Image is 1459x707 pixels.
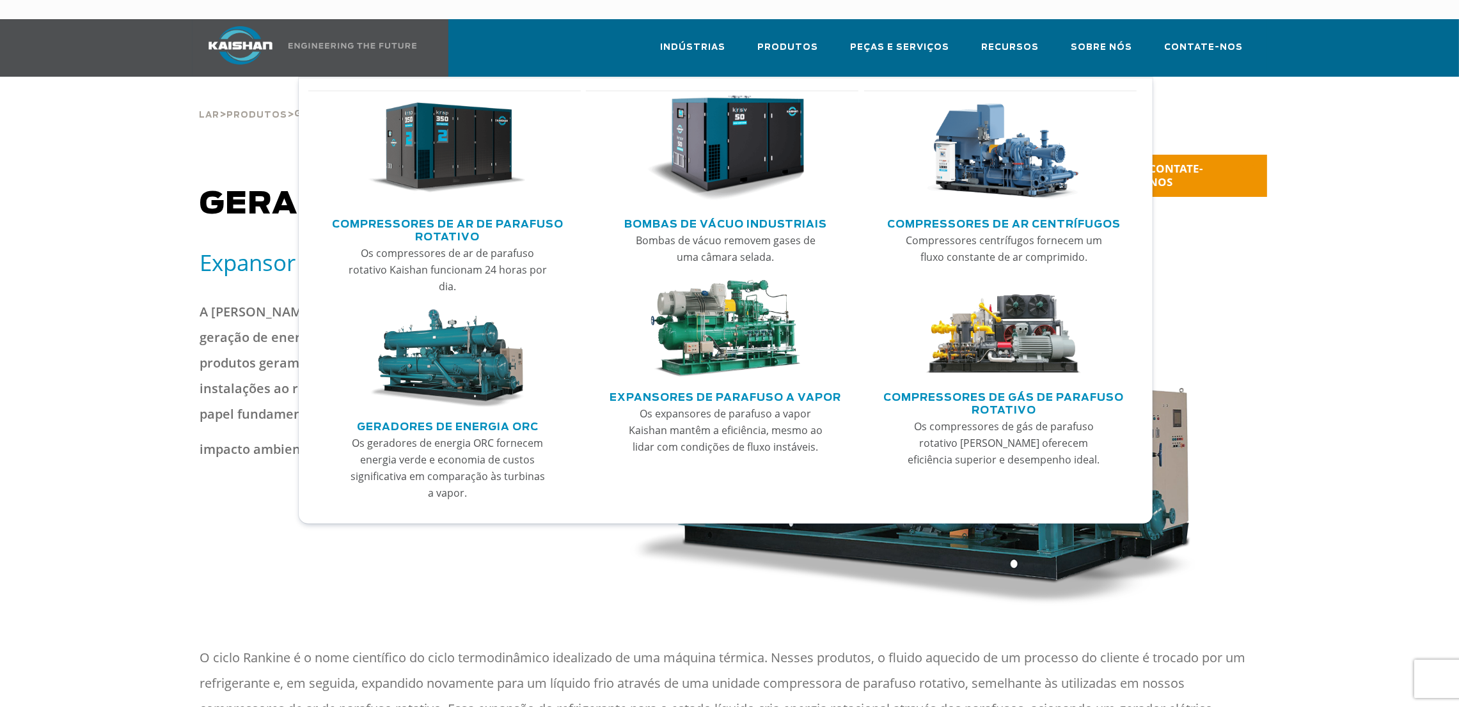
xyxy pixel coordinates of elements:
[227,109,288,120] a: Produtos
[982,43,1039,52] font: Recursos
[200,189,422,220] font: Geradores
[871,386,1137,418] a: Compressores de gás de parafuso rotativo
[629,407,823,454] font: Os expansores de parafuso a vapor Kaishan mantêm a eficiência, mesmo ao lidar com condições de fl...
[883,392,1124,416] font: Compressores de gás de parafuso rotativo
[887,219,1121,229] font: Compressores de ar centrífugos
[925,95,1082,201] img: Compressores de ar centrífugos thumb
[357,416,539,435] a: Geradores de energia ORC
[624,213,827,232] a: Bombas de vácuo industriais
[758,43,819,52] font: Produtos
[624,219,827,229] font: Bombas de vácuo industriais
[315,213,581,245] a: Compressores de ar de parafuso rotativo
[887,213,1121,232] a: Compressores de ar centrífugos
[357,422,539,432] font: Geradores de energia ORC
[368,309,526,408] img: thumb-ORC-Geradores-de-Energia
[193,26,288,65] img: logotipo kaishan
[1149,161,1203,189] font: CONTATE-NOS
[200,303,571,423] font: A [PERSON_NAME] é líder na fabricação de sistemas de geração de energia de ciclo orgânico Rankine...
[288,43,416,49] img: Projetando o futuro
[288,109,295,120] font: >
[200,109,220,120] a: Lar
[1071,43,1133,52] font: Sobre nós
[758,31,819,74] a: Produtos
[851,31,950,74] a: Peças e Serviços
[200,111,220,120] font: Lar
[661,31,726,74] a: Indústrias
[610,386,841,405] a: Expansores de parafuso a vapor
[1165,31,1243,74] a: Contate-nos
[368,95,526,201] img: Compressores de ar de parafuso rotativo
[349,246,547,293] font: Os compressores de ar de parafuso rotativo Kaishan funcionam 24 horas por dia.
[1071,31,1133,74] a: Sobre nós
[636,233,816,264] font: Bombas de vácuo removem gases de uma câmara selada.
[908,419,1100,467] font: Os compressores de gás de parafuso rotativo [PERSON_NAME] oferecem eficiência superior e desempen...
[351,436,545,500] font: Os geradores de energia ORC fornecem energia verde e economia de custos significativa em comparaç...
[193,19,419,77] a: Kaishan EUA
[851,43,950,52] font: Peças e Serviços
[661,43,726,52] font: Indústrias
[1165,43,1243,52] font: Contate-nos
[332,219,564,242] font: Compressores de ar de parafuso rotativo
[647,280,804,378] img: Expansores de parafuso de vapor
[295,110,450,118] font: Geradores de energia ORC
[610,392,841,403] font: Expansores de parafuso a vapor
[227,111,288,120] font: Produtos
[200,405,549,458] font: no impacto ambiental geral.
[906,233,1102,264] font: Compressores centrífugos fornecem um fluxo constante de ar comprimido.
[982,31,1039,74] a: Recursos
[200,247,475,277] font: Expansor de potência ORC
[1108,155,1267,197] a: CONTATE-NOS
[647,95,804,201] img: Bombas de Vácuo Industriais
[220,109,227,120] font: >
[925,280,1082,378] img: Compressores de gás de parafuso rotativo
